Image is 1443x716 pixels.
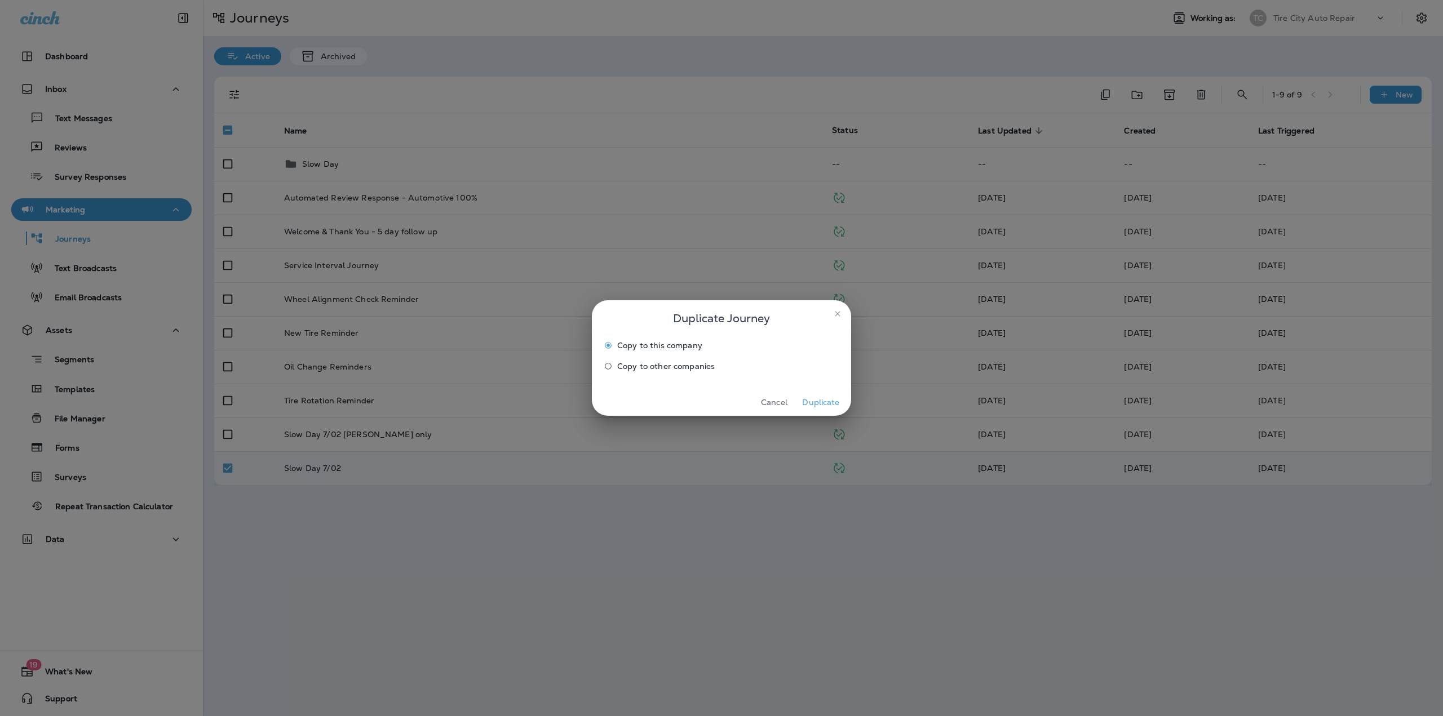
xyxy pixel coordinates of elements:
[753,394,795,411] button: Cancel
[673,309,770,327] span: Duplicate Journey
[617,341,702,350] span: Copy to this company
[800,394,842,411] button: Duplicate
[617,362,715,371] span: Copy to other companies
[829,305,847,323] button: close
